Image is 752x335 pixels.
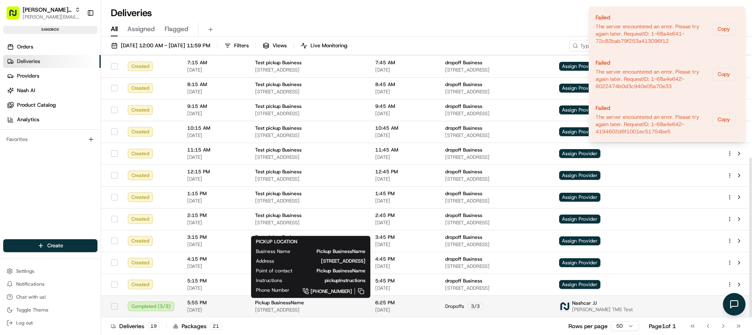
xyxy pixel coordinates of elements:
span: 4:15 PM [187,256,242,262]
button: Filters [221,40,252,51]
span: [STREET_ADDRESS] [255,307,362,313]
span: 1:15 PM [187,190,242,197]
span: dropoff Business [445,125,482,131]
div: Failed [596,13,709,21]
a: Orders [3,40,101,53]
span: [STREET_ADDRESS] [255,154,362,160]
button: [PERSON_NAME] Org[PERSON_NAME][EMAIL_ADDRESS][DOMAIN_NAME] [3,3,84,23]
div: Start new chat [36,77,133,85]
span: [STREET_ADDRESS] [255,219,362,226]
span: Test pickup Business [255,212,302,219]
a: [PHONE_NUMBER] [302,287,365,296]
span: [PHONE_NUMBER] [311,288,352,295]
span: [DATE] [72,147,88,154]
input: Type to search [569,40,642,51]
span: Assigned [127,24,155,34]
span: [DATE] [375,198,432,204]
span: [STREET_ADDRESS] [445,198,546,204]
span: Assign Provider [559,149,600,158]
span: [DATE] [187,219,242,226]
span: • [67,125,70,132]
span: 7:15 AM [187,59,242,66]
span: API Documentation [76,181,130,189]
img: 4988371391238_9404d814bf3eb2409008_72.png [17,77,32,92]
span: [DATE] [375,88,432,95]
span: [DATE] [187,132,242,139]
span: [DATE] [375,132,432,139]
div: Deliveries [111,322,160,330]
button: [PERSON_NAME] Org [23,6,72,14]
span: Dropoffs [445,303,464,310]
span: [STREET_ADDRESS] [445,263,546,270]
span: 9:15 AM [187,103,242,110]
span: Filters [234,42,249,49]
span: [STREET_ADDRESS] [445,67,546,73]
button: Copy [712,23,735,36]
span: [DATE] 12:00 AM - [DATE] 11:59 PM [121,42,210,49]
img: Nash [8,8,24,24]
span: dropoff Business [445,169,482,175]
span: dropoff Business [445,81,482,88]
span: Test pickup Business [255,169,302,175]
span: [STREET_ADDRESS] [445,219,546,226]
span: 10:15 AM [187,125,242,131]
button: Toggle Theme [3,304,97,316]
a: 💻API Documentation [65,177,133,192]
button: Settings [3,265,97,277]
span: Assign Provider [559,171,600,180]
button: [PERSON_NAME][EMAIL_ADDRESS][DOMAIN_NAME] [23,14,80,20]
span: All [111,24,118,34]
span: 11:15 AM [187,147,242,153]
a: Product Catalog [3,99,101,112]
span: 5:15 PM [187,278,242,284]
span: [DATE] [375,285,432,291]
span: 7:45 AM [375,59,432,66]
span: Live Monitoring [311,42,347,49]
span: [STREET_ADDRESS] [445,110,546,117]
span: Create [47,242,63,249]
span: Pylon [80,200,98,206]
div: The server encountered an error. Please try again later. RequestID: 1-68a4e641-72c82bab79f253a413... [596,23,709,45]
span: [DATE] [375,67,432,73]
div: 21 [210,322,222,330]
span: [STREET_ADDRESS] [255,67,362,73]
div: 3 / 3 [467,303,484,310]
span: pickupInstructions [295,277,365,284]
div: The server encountered an error. Please try again later. RequestID: 1-68a4e642-6022474b0d3c940e05... [596,68,709,90]
span: [STREET_ADDRESS] [255,198,362,204]
span: [PERSON_NAME] [25,147,65,154]
span: Pickup BusinessName [255,299,304,306]
span: [STREET_ADDRESS] [445,154,546,160]
span: Assign Provider [559,215,600,223]
span: [DATE] [375,154,432,160]
span: [DATE] [187,110,242,117]
span: Assign Provider [559,193,600,202]
div: sandbox [3,26,97,34]
span: Test pickup Business [255,59,302,66]
span: 3:15 PM [187,234,242,240]
img: 1736555255976-a54dd68f-1ca7-489b-9aae-adbdc363a1c4 [8,77,23,92]
img: nash.png [560,301,570,312]
button: Chat with us! [3,291,97,303]
span: Assign Provider [559,105,600,114]
a: Providers [3,70,101,82]
span: Pickup BusinessName [303,248,365,255]
div: Page 1 of 1 [649,322,676,330]
span: [STREET_ADDRESS] [445,176,546,182]
span: [DATE] [375,263,432,270]
button: See all [125,103,147,113]
span: [STREET_ADDRESS] [445,285,546,291]
span: dropoff Business [445,278,482,284]
span: dropoff Business [445,59,482,66]
span: Business Name [256,248,290,255]
span: 8:15 AM [187,81,242,88]
a: Nash AI [3,84,101,97]
span: Point of contact [256,268,292,274]
span: 12:15 PM [187,169,242,175]
a: 📗Knowledge Base [5,177,65,192]
span: [STREET_ADDRESS] [255,132,362,139]
span: [DATE] [187,67,242,73]
span: dropoff Business [445,256,482,262]
span: Chat with us! [16,294,46,300]
button: Notifications [3,278,97,290]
